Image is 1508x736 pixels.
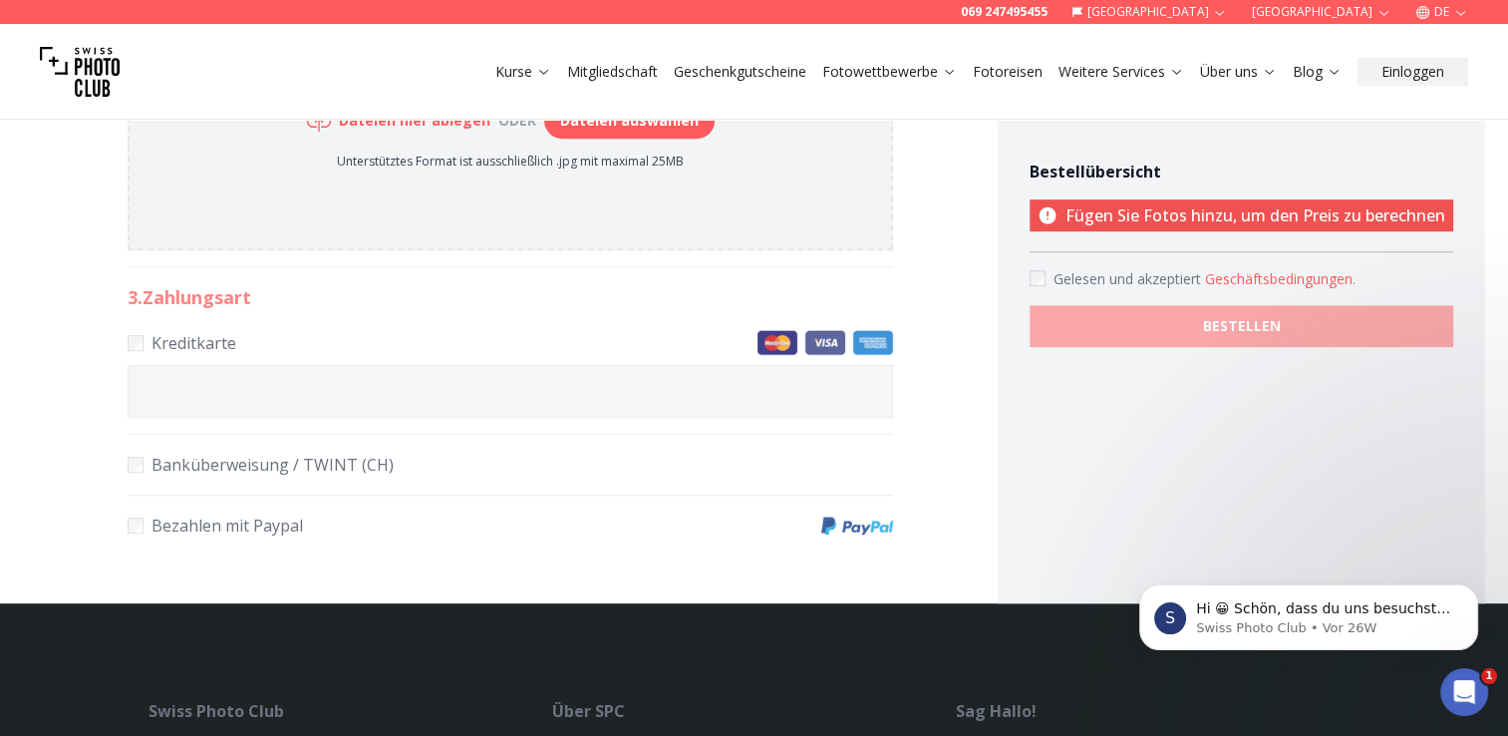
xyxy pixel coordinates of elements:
button: Mitgliedschaft [559,58,666,86]
div: Sag Hallo! [956,699,1359,723]
button: Weitere Services [1051,58,1192,86]
span: Gelesen und akzeptiert [1054,269,1205,288]
span: 1 [1481,668,1497,684]
a: Kurse [495,62,551,82]
iframe: Intercom notifications Nachricht [1109,543,1508,682]
button: Dateien auswählen [544,103,715,139]
input: Accept terms [1030,270,1046,286]
iframe: Intercom live chat [1440,668,1488,716]
h6: Dateien hier ablegen [339,111,490,131]
button: Fotoreisen [965,58,1051,86]
a: Fotowettbewerbe [822,62,957,82]
div: Swiss Photo Club [149,699,552,723]
button: Über uns [1192,58,1285,86]
button: Einloggen [1357,58,1468,86]
p: Fügen Sie Fotos hinzu, um den Preis zu berechnen [1030,199,1453,231]
button: Blog [1285,58,1350,86]
button: BESTELLEN [1030,305,1453,347]
p: Unterstütztes Format ist ausschließlich .jpg mit maximal 25MB [307,154,715,170]
button: Geschenkgutscheine [666,58,814,86]
button: Kurse [487,58,559,86]
button: Fotowettbewerbe [814,58,965,86]
a: Über uns [1200,62,1277,82]
a: Weitere Services [1058,62,1184,82]
div: Über SPC [552,699,956,723]
button: Accept termsGelesen und akzeptiert [1205,269,1356,289]
b: BESTELLEN [1203,316,1281,336]
img: Swiss photo club [40,32,120,112]
a: Blog [1293,62,1342,82]
h4: Bestellübersicht [1030,160,1453,184]
a: Fotoreisen [973,62,1043,82]
a: Mitgliedschaft [567,62,658,82]
div: oder [490,111,544,131]
a: 069 247495455 [961,4,1048,20]
a: Geschenkgutscheine [674,62,806,82]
